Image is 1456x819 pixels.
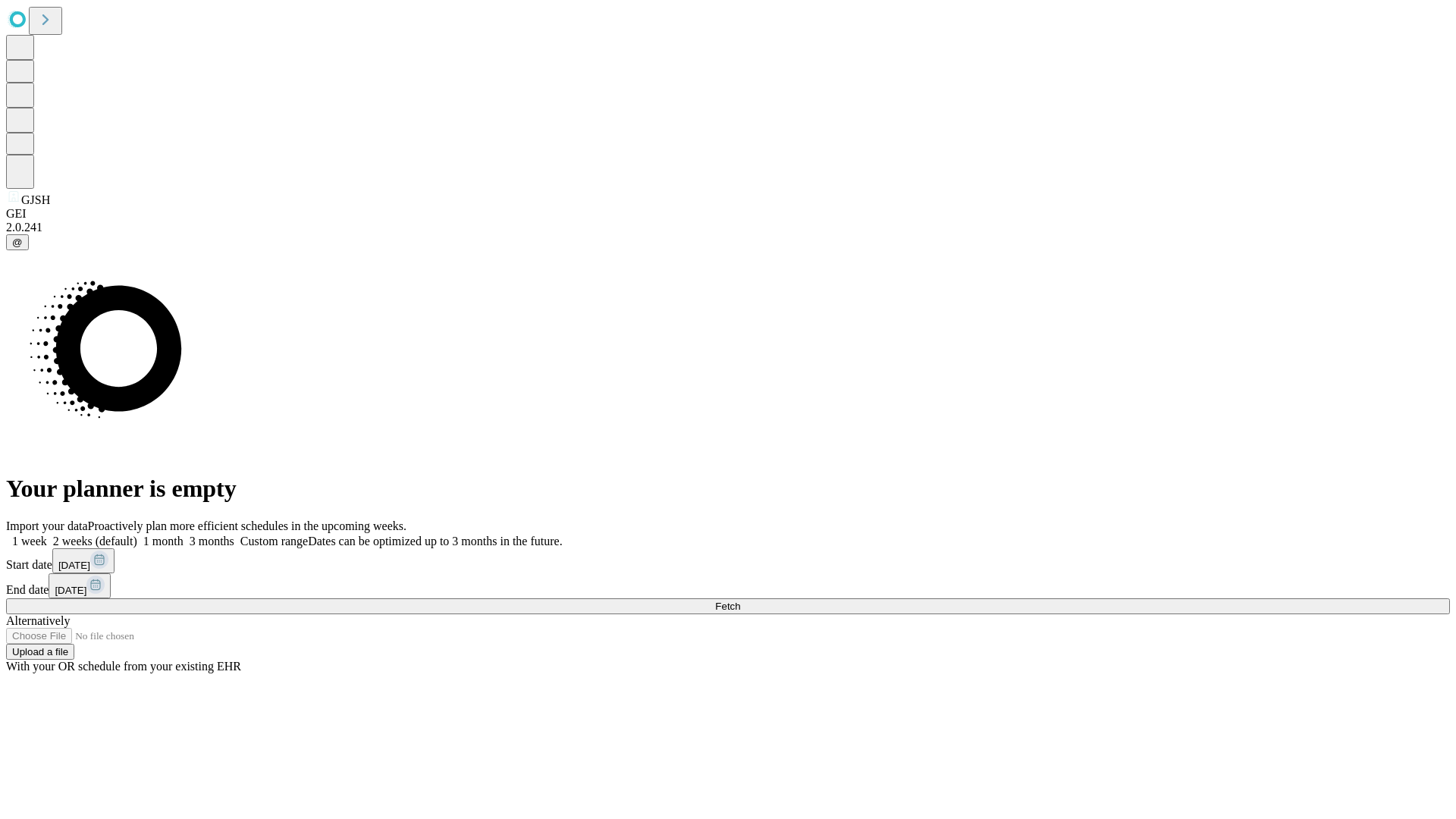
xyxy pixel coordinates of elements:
span: Custom range [240,535,308,548]
span: With your OR schedule from your existing EHR [6,660,241,673]
span: [DATE] [58,560,90,571]
button: Upload a file [6,644,74,660]
h1: Your planner is empty [6,475,1450,503]
span: Dates can be optimized up to 3 months in the future. [308,535,562,548]
span: 1 month [143,535,184,548]
button: Fetch [6,598,1450,614]
span: Alternatively [6,614,70,627]
button: @ [6,234,29,250]
span: GJSH [21,193,50,206]
div: Start date [6,548,1450,573]
span: [DATE] [55,585,86,596]
div: End date [6,573,1450,598]
span: 3 months [190,535,234,548]
span: @ [12,237,23,248]
button: [DATE] [49,573,111,598]
span: Import your data [6,519,88,532]
span: 2 weeks (default) [53,535,137,548]
span: 1 week [12,535,47,548]
span: Fetch [715,601,740,612]
div: GEI [6,207,1450,221]
div: 2.0.241 [6,221,1450,234]
span: Proactively plan more efficient schedules in the upcoming weeks. [88,519,406,532]
button: [DATE] [52,548,115,573]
